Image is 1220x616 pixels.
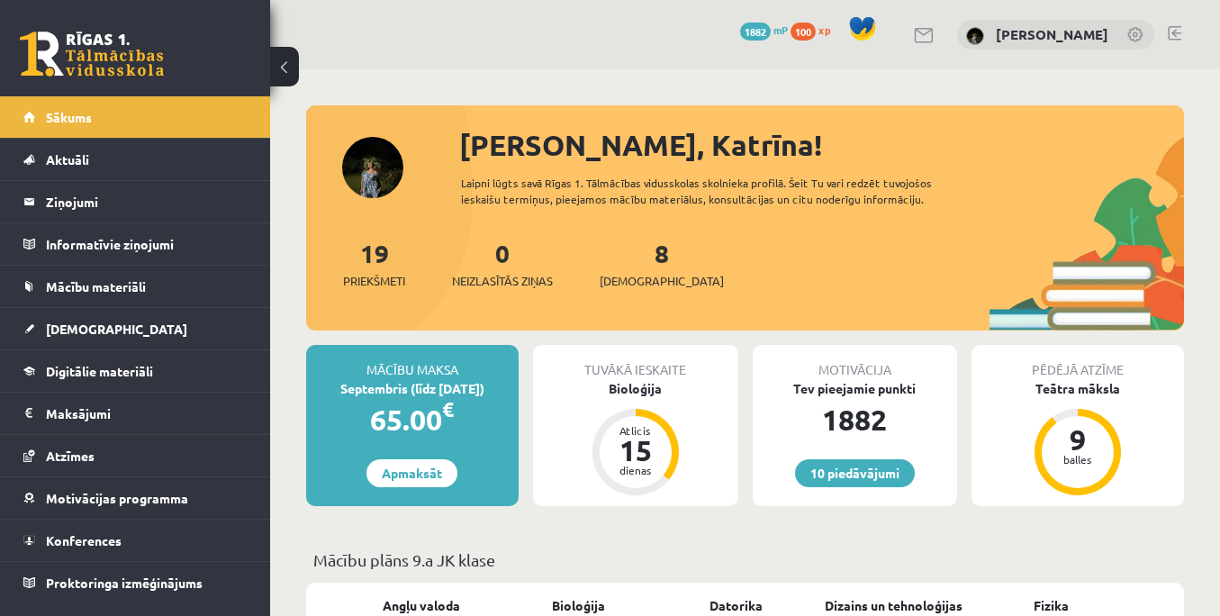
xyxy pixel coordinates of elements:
a: 1882 mP [740,23,788,37]
a: Proktoringa izmēģinājums [23,562,248,603]
div: Motivācija [753,345,958,379]
span: Neizlasītās ziņas [452,272,553,290]
div: Mācību maksa [306,345,519,379]
img: Katrīna Arāja [966,27,984,45]
span: Atzīmes [46,448,95,464]
a: Informatīvie ziņojumi [23,223,248,265]
a: Sākums [23,96,248,138]
a: Motivācijas programma [23,477,248,519]
div: Teātra māksla [971,379,1184,398]
a: Maksājumi [23,393,248,434]
span: Priekšmeti [343,272,405,290]
legend: Maksājumi [46,393,248,434]
span: Motivācijas programma [46,490,188,506]
a: Mācību materiāli [23,266,248,307]
span: Sākums [46,109,92,125]
div: 15 [609,436,663,465]
a: 0Neizlasītās ziņas [452,237,553,290]
span: 100 [791,23,816,41]
div: 9 [1051,425,1105,454]
span: Proktoringa izmēģinājums [46,575,203,591]
div: 1882 [753,398,958,441]
div: 65.00 [306,398,519,441]
a: Rīgas 1. Tālmācības vidusskola [20,32,164,77]
a: Teātra māksla 9 balles [971,379,1184,498]
div: balles [1051,454,1105,465]
div: Atlicis [609,425,663,436]
legend: Informatīvie ziņojumi [46,223,248,265]
a: Bioloģija [552,596,605,615]
a: [PERSON_NAME] [996,25,1108,43]
span: Aktuāli [46,151,89,168]
legend: Ziņojumi [46,181,248,222]
a: Angļu valoda [383,596,460,615]
a: 100 xp [791,23,839,37]
div: Septembris (līdz [DATE]) [306,379,519,398]
a: Aktuāli [23,139,248,180]
span: Digitālie materiāli [46,363,153,379]
a: Dizains un tehnoloģijas [825,596,962,615]
div: dienas [609,465,663,476]
a: 8[DEMOGRAPHIC_DATA] [600,237,724,290]
a: Konferences [23,520,248,561]
div: Pēdējā atzīme [971,345,1184,379]
span: mP [773,23,788,37]
div: Tuvākā ieskaite [533,345,738,379]
div: [PERSON_NAME], Katrīna! [459,123,1184,167]
span: Mācību materiāli [46,278,146,294]
span: 1882 [740,23,771,41]
p: Mācību plāns 9.a JK klase [313,548,1177,572]
div: Bioloģija [533,379,738,398]
div: Laipni lūgts savā Rīgas 1. Tālmācības vidusskolas skolnieka profilā. Šeit Tu vari redzēt tuvojošo... [461,175,988,207]
span: [DEMOGRAPHIC_DATA] [46,321,187,337]
span: Konferences [46,532,122,548]
span: € [442,396,454,422]
a: Apmaksāt [366,459,457,487]
a: 19Priekšmeti [343,237,405,290]
a: Atzīmes [23,435,248,476]
a: Digitālie materiāli [23,350,248,392]
span: [DEMOGRAPHIC_DATA] [600,272,724,290]
a: 10 piedāvājumi [795,459,915,487]
a: Bioloģija Atlicis 15 dienas [533,379,738,498]
div: Tev pieejamie punkti [753,379,958,398]
a: Datorika [709,596,763,615]
a: [DEMOGRAPHIC_DATA] [23,308,248,349]
a: Ziņojumi [23,181,248,222]
a: Fizika [1034,596,1069,615]
span: xp [818,23,830,37]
